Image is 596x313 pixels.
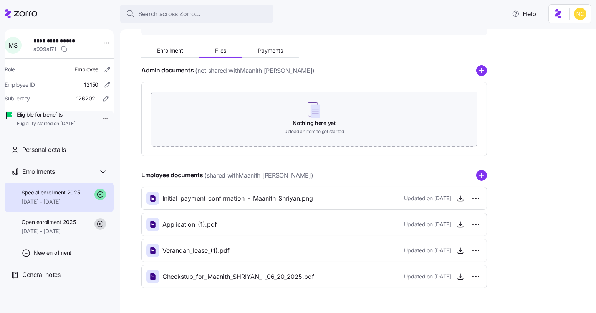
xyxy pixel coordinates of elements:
span: Enrollments [22,167,55,176]
svg: add icon [476,170,487,181]
span: New enrollment [34,249,71,257]
span: a999a171 [33,45,56,53]
span: Updated on [DATE] [404,247,451,254]
h4: Admin documents [141,66,194,75]
span: M S [8,42,17,48]
span: (not shared with Maanith [PERSON_NAME] ) [195,66,315,76]
span: Updated on [DATE] [404,273,451,280]
span: Help [512,9,536,18]
span: Role [5,66,15,73]
span: (shared with Maanith [PERSON_NAME] ) [204,171,313,180]
span: Verandah_lease_(1).pdf [162,246,230,255]
span: General notes [22,270,61,280]
span: Enrollment [157,48,183,53]
span: Special enrollment 2025 [22,189,80,196]
span: Employee [74,66,98,73]
svg: add icon [476,65,487,76]
span: Search across Zorro... [138,9,200,19]
span: Open enrollment 2025 [22,218,76,226]
span: Sub-entity [5,95,30,102]
span: Personal details [22,145,66,155]
h4: Employee documents [141,171,203,180]
img: e03b911e832a6112bf72643c5874f8d8 [574,8,586,20]
span: [DATE] - [DATE] [22,227,76,235]
span: Application_(1).pdf [162,220,217,229]
span: 126202 [76,95,95,102]
button: Help [506,6,542,21]
span: [DATE] - [DATE] [22,198,80,206]
span: Payments [258,48,283,53]
span: 12150 [84,81,98,89]
button: Search across Zorro... [120,5,273,23]
span: Eligible for benefits [17,111,75,119]
span: Eligibility started on [DATE] [17,120,75,127]
span: Initial_payment_confirmation_-_Maanith_Shriyan.png [162,194,313,203]
span: Employee ID [5,81,35,89]
span: Updated on [DATE] [404,221,451,228]
span: Updated on [DATE] [404,194,451,202]
span: Checkstub_for_Maanith_SHRIYAN_-_06_20_2025.pdf [162,272,314,282]
span: Files [215,48,226,53]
